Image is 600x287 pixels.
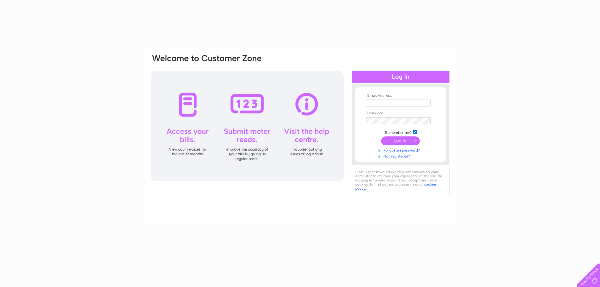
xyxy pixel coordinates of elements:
a: cookies policy [355,182,437,191]
a: Not registered? [366,153,437,159]
a: Forgotten password? [366,147,437,153]
th: Password: [364,111,437,116]
td: Remember me? [364,129,437,135]
th: Email Address: [364,94,437,98]
div: Clear Business would like to place cookies on your computer to improve your experience of the sit... [352,167,449,194]
input: Submit [381,136,420,145]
